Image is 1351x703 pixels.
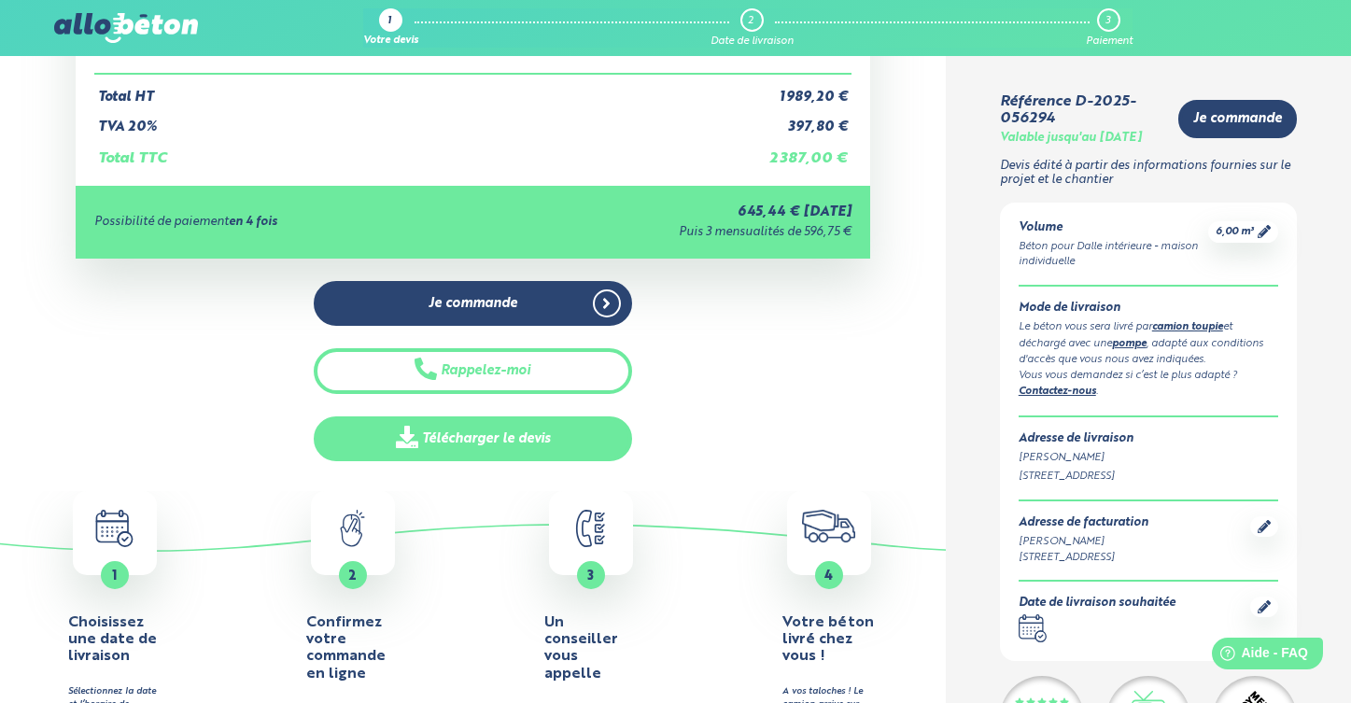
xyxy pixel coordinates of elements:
td: 2 387,00 € [759,135,851,167]
p: Devis édité à partir des informations fournies sur le projet et le chantier [1000,160,1297,187]
iframe: Help widget launcher [1185,630,1330,682]
button: Rappelez-moi [314,348,631,394]
a: 2 Date de livraison [711,8,794,48]
div: Date de livraison souhaitée [1019,597,1175,611]
td: Total TTC [94,135,759,167]
div: Béton pour Dalle intérieure - maison individuelle [1019,239,1208,271]
div: Votre devis [363,35,418,48]
a: 1 Votre devis [363,8,418,48]
h4: Choisissez une date de livraison [68,614,162,666]
td: TVA 20% [94,105,759,135]
div: 1 [387,16,391,28]
span: 1 [112,569,117,583]
div: [STREET_ADDRESS] [1019,550,1148,566]
div: Vous vous demandez si c’est le plus adapté ? . [1019,368,1278,401]
div: Date de livraison [711,35,794,48]
img: truck.c7a9816ed8b9b1312949.png [802,510,855,542]
td: 1 989,20 € [759,74,851,105]
h4: Un conseiller vous appelle [544,614,638,683]
div: Valable jusqu'au [DATE] [1000,132,1142,146]
a: Télécharger le devis [314,416,631,462]
a: pompe [1112,339,1147,349]
div: Paiement [1086,35,1133,48]
span: Je commande [1193,111,1282,127]
div: Possibilité de paiement [94,216,484,230]
div: 645,44 € [DATE] [484,204,851,220]
div: Le béton vous sera livré par et déchargé avec une , adapté aux conditions d'accès que vous nous a... [1019,319,1278,368]
span: 3 [587,569,594,583]
td: 397,80 € [759,105,851,135]
span: 2 [348,569,357,583]
div: Adresse de livraison [1019,432,1278,446]
div: Puis 3 mensualités de 596,75 € [484,226,851,240]
a: 3 Paiement [1086,8,1133,48]
img: allobéton [54,13,198,43]
div: Mode de livraison [1019,302,1278,316]
a: Je commande [1178,100,1297,138]
div: 3 [1105,15,1110,27]
div: 2 [748,15,753,27]
strong: en 4 fois [229,216,277,228]
h4: Votre béton livré chez vous ! [782,614,876,666]
div: [STREET_ADDRESS] [1019,469,1278,485]
div: Référence D-2025-056294 [1000,93,1163,128]
a: camion toupie [1152,322,1223,332]
a: Je commande [314,281,631,327]
div: Adresse de facturation [1019,516,1148,530]
a: Contactez-nous [1019,387,1096,397]
span: Je commande [429,296,517,312]
div: [PERSON_NAME] [1019,534,1148,550]
div: Volume [1019,221,1208,235]
div: [PERSON_NAME] [1019,450,1278,466]
td: Total HT [94,74,759,105]
h4: Confirmez votre commande en ligne [306,614,400,683]
span: 4 [824,569,833,583]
